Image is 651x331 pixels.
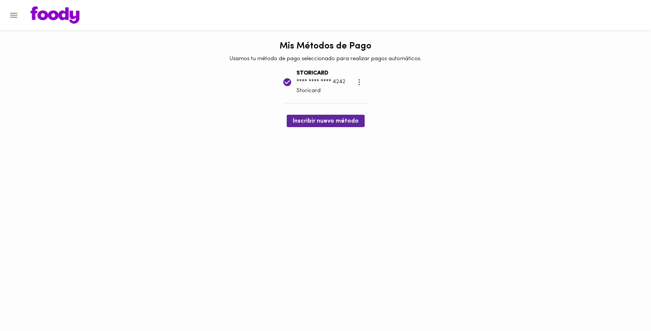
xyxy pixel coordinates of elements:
iframe: Messagebird Livechat Widget [607,287,643,323]
p: Usamos tu método de pago seleccionado para realizar pagos automáticos. [229,55,422,63]
h1: Mis Métodos de Pago [280,41,371,51]
span: Inscribir nuevo método [293,118,359,125]
b: STORICARD [296,70,329,76]
button: Inscribir nuevo método [287,115,365,127]
img: logo.png [31,6,79,24]
button: Menu [5,6,23,24]
p: Storicard [296,87,345,95]
button: more [350,73,368,91]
